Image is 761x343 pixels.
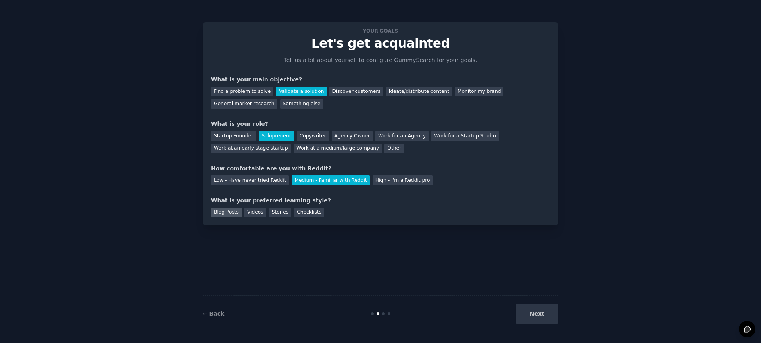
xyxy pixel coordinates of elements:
[297,131,329,141] div: Copywriter
[276,87,327,96] div: Validate a solution
[259,131,294,141] div: Solopreneur
[211,164,550,173] div: How comfortable are you with Reddit?
[203,310,224,317] a: ← Back
[294,208,324,218] div: Checklists
[329,87,383,96] div: Discover customers
[211,175,289,185] div: Low - Have never tried Reddit
[211,87,273,96] div: Find a problem to solve
[292,175,369,185] div: Medium - Familiar with Reddit
[211,144,291,154] div: Work at an early stage startup
[211,75,550,84] div: What is your main objective?
[375,131,429,141] div: Work for an Agency
[211,99,277,109] div: General market research
[211,208,242,218] div: Blog Posts
[294,144,382,154] div: Work at a medium/large company
[332,131,373,141] div: Agency Owner
[361,27,400,35] span: Your goals
[455,87,503,96] div: Monitor my brand
[211,131,256,141] div: Startup Founder
[244,208,266,218] div: Videos
[384,144,404,154] div: Other
[211,197,550,205] div: What is your preferred learning style?
[373,175,433,185] div: High - I'm a Reddit pro
[386,87,452,96] div: Ideate/distribute content
[211,37,550,50] p: Let's get acquainted
[269,208,291,218] div: Stories
[281,56,480,64] p: Tell us a bit about yourself to configure GummySearch for your goals.
[280,99,323,109] div: Something else
[211,120,550,128] div: What is your role?
[431,131,498,141] div: Work for a Startup Studio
